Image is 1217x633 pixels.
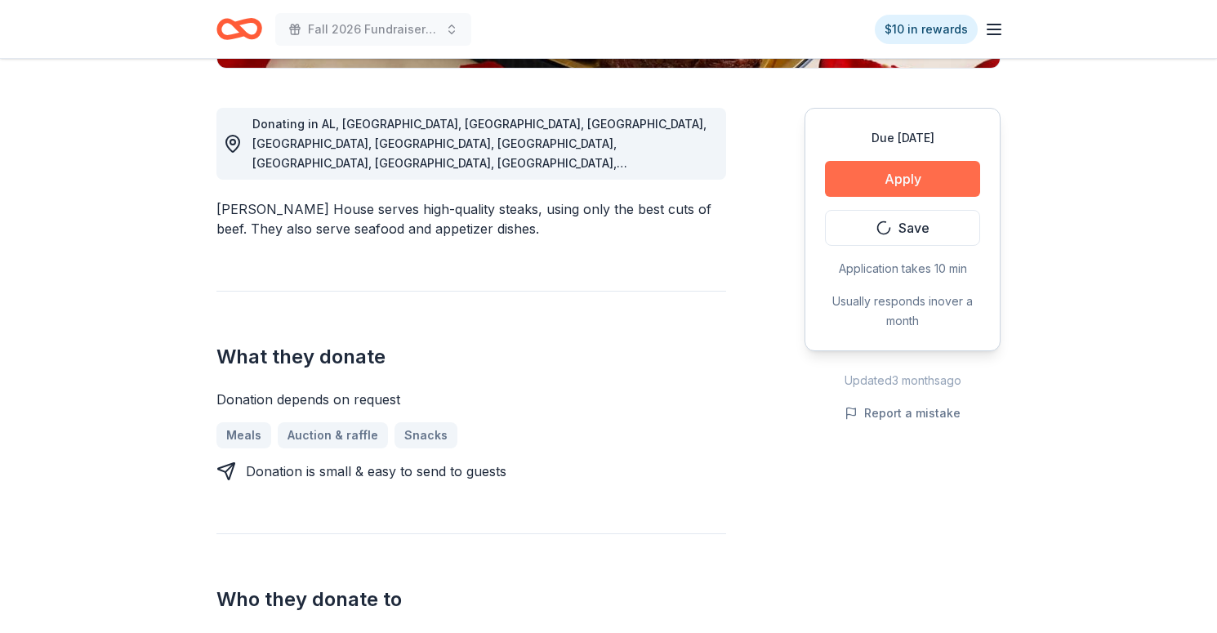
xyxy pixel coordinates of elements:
div: Donation is small & easy to send to guests [246,461,506,481]
div: Updated 3 months ago [805,371,1001,390]
div: Due [DATE] [825,128,980,148]
h2: What they donate [216,344,726,370]
a: Meals [216,422,271,448]
div: Application takes 10 min [825,259,980,279]
a: $10 in rewards [875,15,978,44]
div: Usually responds in over a month [825,292,980,331]
span: Fall 2026 Fundraiser for SFYC [308,20,439,39]
span: Donating in AL, [GEOGRAPHIC_DATA], [GEOGRAPHIC_DATA], [GEOGRAPHIC_DATA], [GEOGRAPHIC_DATA], [GEOG... [252,117,707,346]
h2: Who they donate to [216,586,726,613]
div: Donation depends on request [216,390,726,409]
button: Fall 2026 Fundraiser for SFYC [275,13,471,46]
div: [PERSON_NAME] House serves high-quality steaks, using only the best cuts of beef. They also serve... [216,199,726,238]
a: Auction & raffle [278,422,388,448]
a: Snacks [395,422,457,448]
button: Report a mistake [845,403,961,423]
button: Apply [825,161,980,197]
a: Home [216,10,262,48]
